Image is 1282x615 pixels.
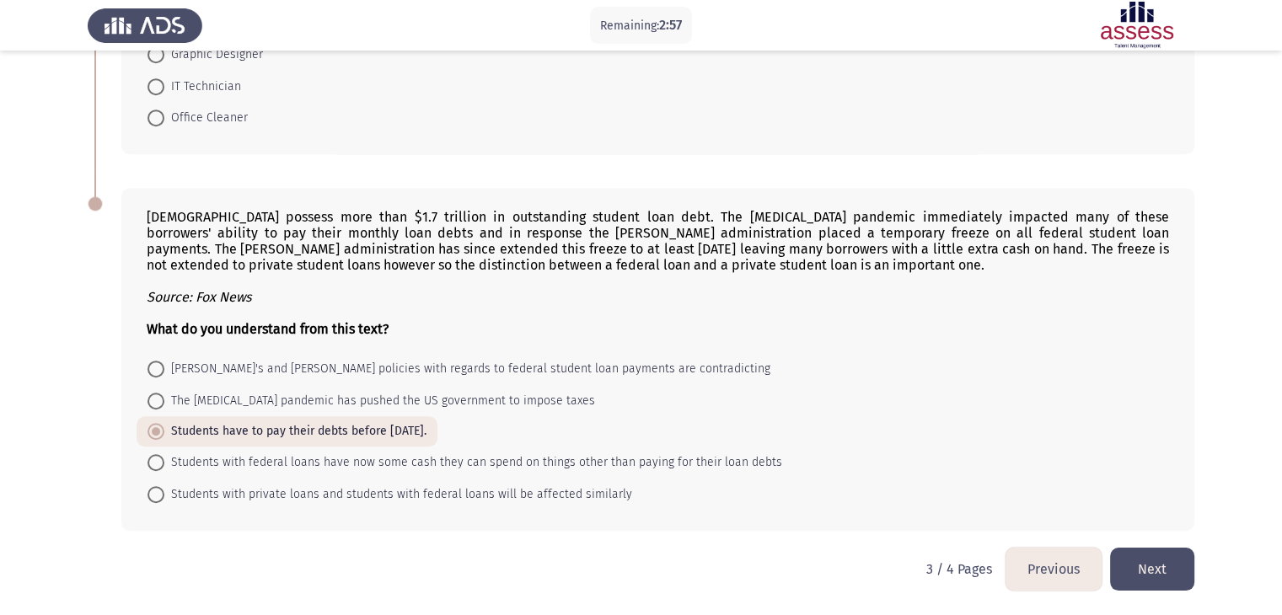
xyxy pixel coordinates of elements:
span: Graphic Designer [164,45,263,65]
img: Assess Talent Management logo [88,2,202,49]
i: Source: Fox News [147,289,251,305]
button: load previous page [1006,548,1102,591]
span: The [MEDICAL_DATA] pandemic has pushed the US government to impose taxes [164,391,595,411]
div: [DEMOGRAPHIC_DATA] possess more than $1.7 trillion in outstanding student loan debt. The [MEDICAL... [147,209,1169,337]
span: Students with private loans and students with federal loans will be affected similarly [164,484,632,505]
span: Students have to pay their debts before [DATE]. [164,421,426,441]
b: What do you understand from this text? [147,321,389,337]
span: 2:57 [659,17,682,33]
span: Students with federal loans have now some cash they can spend on things other than paying for the... [164,452,782,473]
span: IT Technician [164,77,241,97]
p: 3 / 4 Pages [926,561,992,577]
img: Assessment logo of ASSESS English Language Assessment (3 Module) (Ba - IB) [1080,2,1194,49]
span: Office Cleaner [164,108,248,128]
button: load next page [1110,548,1194,591]
span: [PERSON_NAME]'s and [PERSON_NAME] policies with regards to federal student loan payments are cont... [164,359,770,379]
p: Remaining: [600,15,682,36]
